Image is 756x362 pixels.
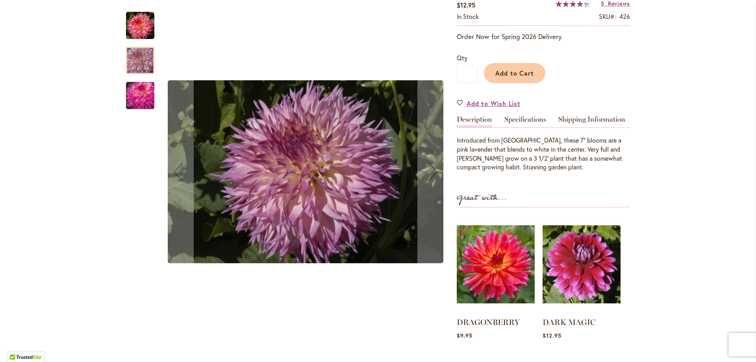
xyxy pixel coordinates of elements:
[543,215,621,313] img: DARK MAGIC
[558,116,625,127] a: Shipping Information
[556,1,590,7] div: 88%
[495,69,534,77] span: Add to Cart
[457,1,475,9] span: $12.95
[457,12,479,21] div: Availability
[467,99,521,108] span: Add to Wish List
[457,99,521,108] a: Add to Wish List
[484,63,545,83] button: Add to Cart
[457,136,630,172] div: Introduced from [GEOGRAPHIC_DATA], these 7" blooms are a pink lavender that blends to white in th...
[162,4,449,340] div: PINELANDS PRINCESSPINELANDS PRINCESSPINELANDS PRINCESS
[543,332,561,339] span: $12.95
[457,116,630,172] div: Detailed Product Info
[457,116,492,127] a: Description
[112,77,169,115] img: PINELANDS PRINCESS
[126,39,162,74] div: PINELANDS PRINCESS
[162,4,194,340] button: Previous
[457,12,479,20] span: In stock
[168,80,443,264] img: PINELANDS PRINCESS
[619,12,630,21] div: 426
[457,32,630,41] p: Order Now for Spring 2026 Delivery
[457,317,520,327] a: DRAGONBERRY
[599,12,616,20] strong: SKU
[457,54,467,62] span: Qty
[162,4,449,340] div: PINELANDS PRINCESS
[457,332,472,339] span: $9.95
[126,11,154,40] img: PINELANDS PRINCESS
[504,116,546,127] a: Specifications
[6,334,28,356] iframe: Launch Accessibility Center
[162,4,485,340] div: Product Images
[457,215,535,313] img: DRAGONBERRY
[417,4,449,340] button: Next
[126,74,154,109] div: PINELANDS PRINCESS
[457,191,507,204] strong: Great with...
[126,4,162,39] div: PINELANDS PRINCESS
[543,317,595,327] a: DARK MAGIC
